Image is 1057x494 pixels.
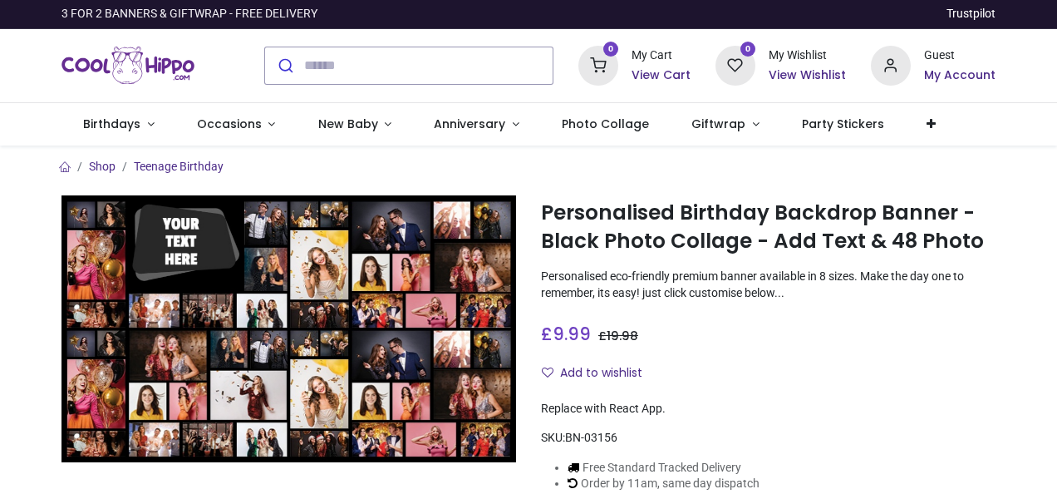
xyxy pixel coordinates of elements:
[541,322,591,346] span: £
[197,116,262,132] span: Occasions
[598,328,638,344] span: £
[61,42,194,89] img: Cool Hippo
[632,67,691,84] a: View Cart
[769,67,846,84] a: View Wishlist
[562,116,649,132] span: Photo Collage
[802,116,884,132] span: Party Stickers
[541,269,996,301] p: Personalised eco-friendly premium banner available in 8 sizes. Make the day one to remember, its ...
[413,103,541,146] a: Anniversary
[691,116,745,132] span: Giftwrap
[61,6,317,22] div: 3 FOR 2 BANNERS & GIFTWRAP - FREE DELIVERY
[565,431,617,444] span: BN-03156
[568,476,800,492] li: Order by 11am, same day dispatch
[134,160,224,173] a: Teenage Birthday
[318,116,378,132] span: New Baby
[553,322,591,346] span: 9.99
[434,116,505,132] span: Anniversary
[297,103,413,146] a: New Baby
[632,47,691,64] div: My Cart
[265,47,304,84] button: Submit
[175,103,297,146] a: Occasions
[740,42,756,57] sup: 0
[89,160,116,173] a: Shop
[924,67,996,84] a: My Account
[578,57,618,71] a: 0
[61,103,175,146] a: Birthdays
[924,47,996,64] div: Guest
[568,460,800,477] li: Free Standard Tracked Delivery
[607,328,638,344] span: 19.98
[83,116,140,132] span: Birthdays
[715,57,755,71] a: 0
[946,6,996,22] a: Trustpilot
[603,42,619,57] sup: 0
[61,42,194,89] a: Logo of Cool Hippo
[541,430,996,447] div: SKU:
[541,359,656,388] button: Add to wishlistAdd to wishlist
[671,103,781,146] a: Giftwrap
[769,47,846,64] div: My Wishlist
[61,195,516,462] img: Personalised Birthday Backdrop Banner - Black Photo Collage - Add Text & 48 Photo
[541,401,996,417] div: Replace with React App.
[541,199,996,256] h1: Personalised Birthday Backdrop Banner - Black Photo Collage - Add Text & 48 Photo
[542,367,553,378] i: Add to wishlist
